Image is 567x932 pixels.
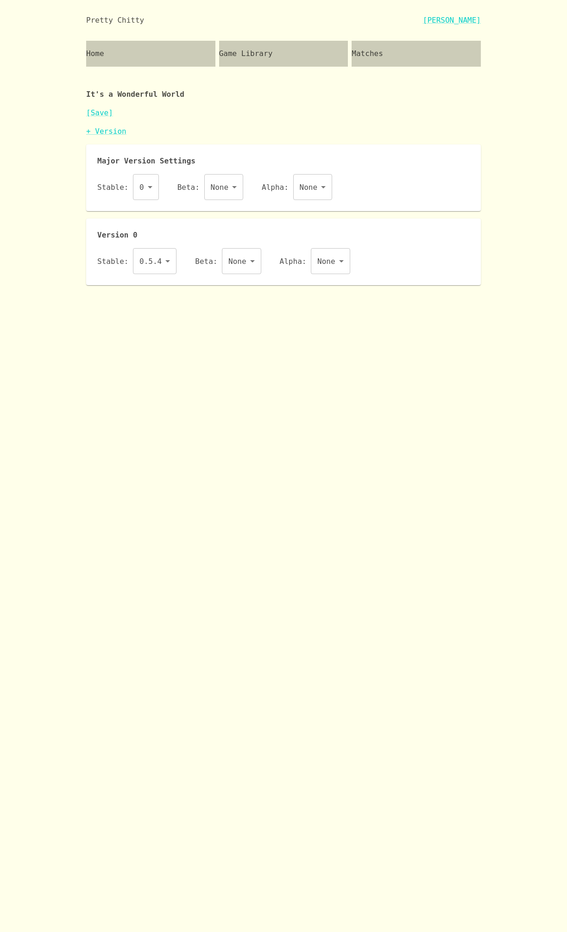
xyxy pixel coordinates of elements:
div: Alpha: [280,248,350,274]
div: Stable: [97,248,176,274]
div: 0.5.4 [133,248,176,274]
div: Beta: [177,174,243,200]
div: Pretty Chitty [86,15,144,26]
div: None [204,174,244,200]
div: Beta: [195,248,261,274]
a: [PERSON_NAME] [423,15,481,26]
div: None [293,174,333,200]
p: It's a Wonderful World [86,74,481,107]
p: Version 0 [97,230,470,241]
a: + Version [86,127,126,136]
div: 0 [133,174,159,200]
p: Major Version Settings [97,156,470,167]
a: Home [86,41,215,67]
a: [Save] [86,108,113,117]
div: None [311,248,350,274]
a: Matches [352,41,481,67]
div: Alpha: [262,174,332,200]
div: Stable: [97,174,159,200]
a: Game Library [219,41,348,67]
div: None [222,248,261,274]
